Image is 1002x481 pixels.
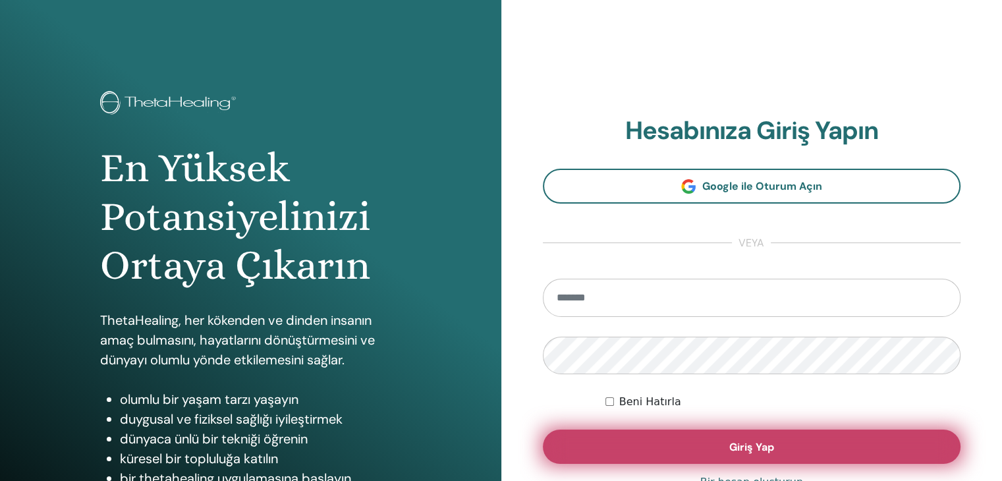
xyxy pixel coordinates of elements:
[120,430,308,447] font: dünyaca ünlü bir tekniği öğrenin
[100,312,375,368] font: ThetaHealing, her kökenden ve dinden insanın amaç bulmasını, hayatlarını dönüştürmesini ve dünyay...
[738,236,764,250] font: veya
[120,450,278,467] font: küresel bir topluluğa katılın
[543,169,961,204] a: Google ile Oturum Açın
[605,394,960,410] div: Beni süresiz olarak veya manuel olarak çıkış yapana kadar kimlik doğrulamalı tut
[120,391,298,408] font: olumlu bir yaşam tarzı yaşayın
[120,410,343,428] font: duygusal ve fiziksel sağlığı iyileştirmek
[619,395,681,408] font: Beni Hatırla
[543,430,961,464] button: Giriş Yap
[100,144,370,289] font: En Yüksek Potansiyelinizi Ortaya Çıkarın
[702,179,822,193] font: Google ile Oturum Açın
[625,114,878,147] font: Hesabınıza Giriş Yapın
[729,440,774,454] font: Giriş Yap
